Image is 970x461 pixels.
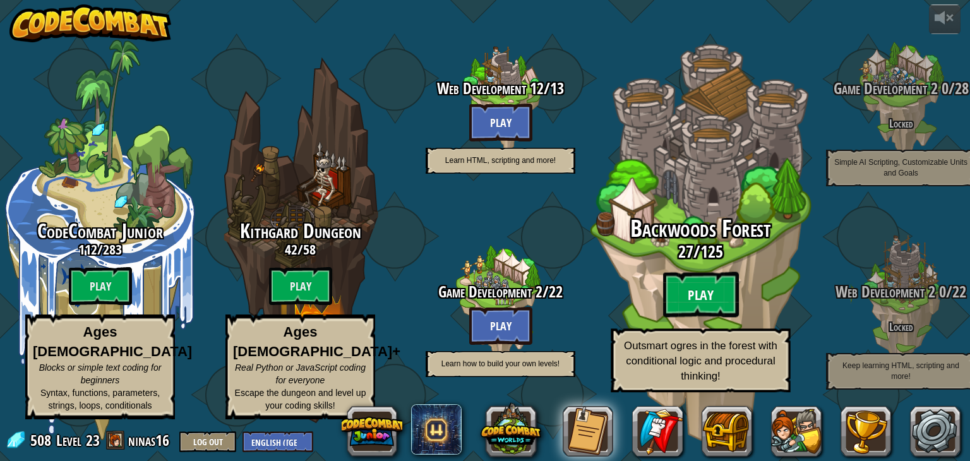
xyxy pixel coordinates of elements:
[285,240,297,259] span: 42
[128,430,173,450] a: ninas16
[269,267,332,305] btn: Play
[580,242,820,261] h3: /
[69,267,132,305] btn: Play
[935,281,946,302] span: 0
[39,362,162,385] span: Blocks or simple text coding for beginners
[929,4,961,34] button: Adjust volume
[400,80,601,97] h3: /
[532,281,542,302] span: 2
[200,242,400,257] h3: /
[33,324,192,359] strong: Ages [DEMOGRAPHIC_DATA]
[56,430,81,451] span: Level
[835,281,935,302] span: Web Development 2
[469,307,532,345] btn: Play
[86,430,100,450] span: 23
[445,156,556,165] span: Learn HTML, scripting and more!
[37,217,163,244] span: CodeCombat Junior
[624,340,777,382] span: Outsmart ogres in the forest with conditional logic and procedural thinking!
[663,272,739,318] btn: Play
[952,281,966,302] span: 22
[9,4,171,42] img: CodeCombat - Learn how to code by playing a game
[834,158,967,177] span: Simple AI Scripting, Customizable Units and Goals
[437,78,526,99] span: Web Development
[550,78,564,99] span: 13
[78,240,97,259] span: 112
[469,104,532,141] btn: Play
[303,240,316,259] span: 58
[438,281,532,302] span: Game Development
[200,40,400,440] div: Complete previous world to unlock
[103,240,122,259] span: 283
[233,324,400,359] strong: Ages [DEMOGRAPHIC_DATA]+
[678,240,693,263] span: 27
[179,431,236,452] button: Log Out
[441,359,560,368] span: Learn how to build your own levels!
[842,361,959,381] span: Keep learning HTML, scripting and more!
[400,203,601,404] div: Complete previous world to unlock
[240,217,361,244] span: Kithgard Dungeon
[834,78,938,99] span: Game Development 2
[526,78,544,99] span: 12
[30,430,55,450] span: 508
[938,78,949,99] span: 0
[400,284,601,301] h3: /
[235,362,366,385] span: Real Python or JavaScript coding for everyone
[549,281,563,302] span: 22
[630,212,771,245] span: Backwoods Forest
[700,240,723,263] span: 125
[235,388,366,410] span: Escape the dungeon and level up your coding skills!
[955,78,969,99] span: 28
[40,388,160,410] span: Syntax, functions, parameters, strings, loops, conditionals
